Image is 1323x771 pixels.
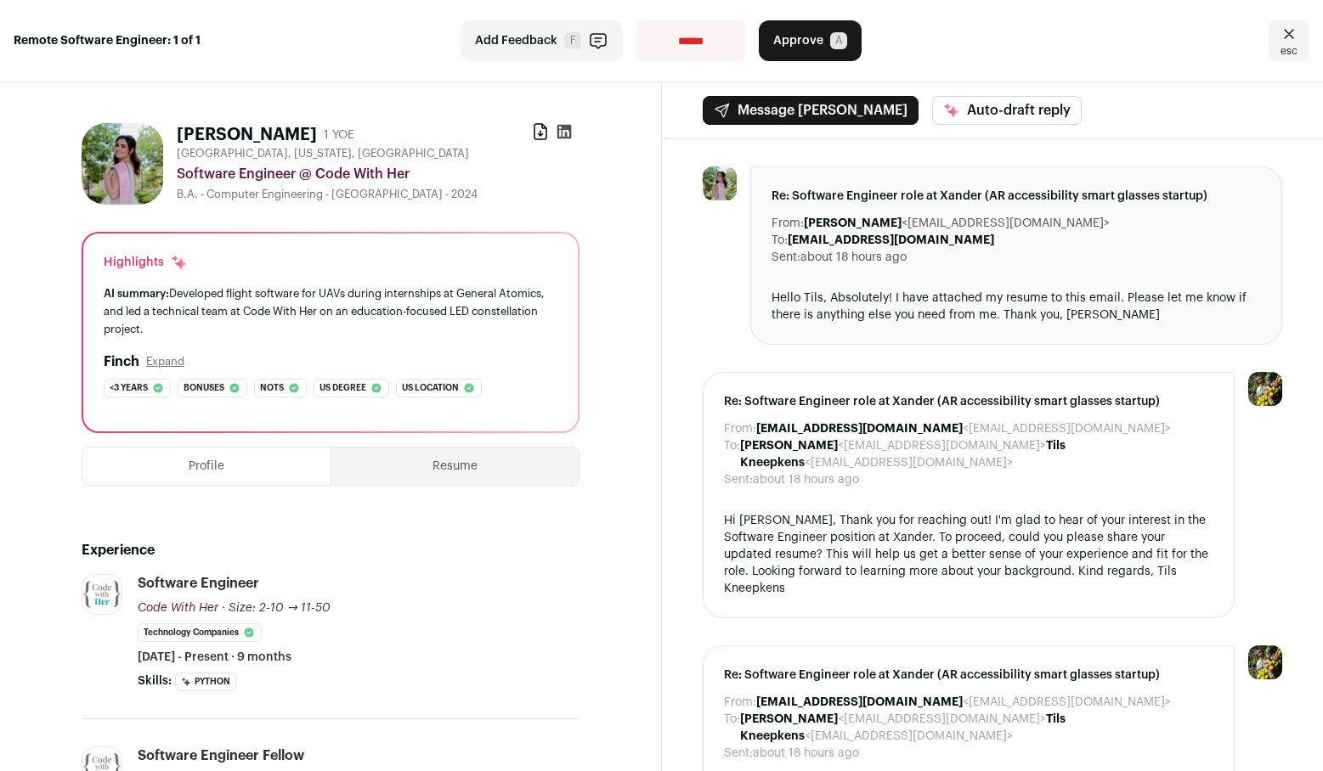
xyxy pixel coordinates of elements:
[402,380,459,397] span: Us location
[104,352,139,372] h2: Finch
[724,694,756,711] dt: From:
[830,32,847,49] span: A
[756,696,963,708] b: [EMAIL_ADDRESS][DOMAIN_NAME]
[724,437,740,471] dt: To:
[461,20,623,61] button: Add Feedback F
[740,437,1214,471] dd: <[EMAIL_ADDRESS][DOMAIN_NAME]> <[EMAIL_ADDRESS][DOMAIN_NAME]>
[222,602,331,614] span: · Size: 2-10 → 11-50
[82,540,580,560] h2: Experience
[138,623,262,642] li: Technology Companies
[331,447,579,485] button: Resume
[724,711,740,745] dt: To:
[753,471,859,488] dd: about 18 hours ago
[138,574,259,593] div: Software Engineer
[772,290,1262,324] div: Hello Tils, Absolutely! I have attached my resume to this email. Please let me know if there is a...
[110,380,148,397] span: <3 years
[772,188,1262,205] span: Re: Software Engineer role at Xander (AR accessibility smart glasses startup)
[724,512,1214,597] div: Hi [PERSON_NAME], Thank you for reaching out! I'm glad to hear of your interest in the Software E...
[104,254,188,271] div: Highlights
[772,215,804,232] dt: From:
[800,249,907,266] dd: about 18 hours ago
[1248,645,1282,679] img: 6689865-medium_jpg
[724,471,753,488] dt: Sent:
[177,123,317,147] h1: [PERSON_NAME]
[14,32,201,49] strong: Remote Software Engineer: 1 of 1
[724,667,1214,684] span: Re: Software Engineer role at Xander (AR accessibility smart glasses startup)
[703,166,737,200] img: 9e35eed2813ae8571d387a1f03231922dd3aefbc649af5a84c95431972441bc8.jpg
[1281,44,1298,58] span: esc
[324,127,354,144] div: 1 YOE
[740,713,838,725] b: [PERSON_NAME]
[82,447,331,485] button: Profile
[740,711,1214,745] dd: <[EMAIL_ADDRESS][DOMAIN_NAME]> <[EMAIL_ADDRESS][DOMAIN_NAME]>
[724,420,756,437] dt: From:
[1269,20,1309,61] a: Close
[932,96,1082,125] button: Auto-draft reply
[740,440,838,452] b: [PERSON_NAME]
[804,215,1110,232] dd: <[EMAIL_ADDRESS][DOMAIN_NAME]>
[1248,372,1282,406] img: 6689865-medium_jpg
[82,123,163,205] img: 9e35eed2813ae8571d387a1f03231922dd3aefbc649af5a84c95431972441bc8.jpg
[772,249,800,266] dt: Sent:
[804,217,902,229] b: [PERSON_NAME]
[724,393,1214,410] span: Re: Software Engineer role at Xander (AR accessibility smart glasses startup)
[177,164,580,184] div: Software Engineer @ Code With Her
[724,745,753,762] dt: Sent:
[177,188,580,201] div: B.A. - Computer Engineering - [GEOGRAPHIC_DATA] - 2024
[138,673,172,689] span: Skills:
[703,96,919,125] button: Message [PERSON_NAME]
[260,380,284,397] span: Nots
[104,288,169,299] span: AI summary:
[146,355,184,369] button: Expand
[138,602,218,614] span: Code With Her
[773,32,823,49] span: Approve
[319,380,366,397] span: Us degree
[772,232,788,249] dt: To:
[138,746,304,765] div: Software Engineer Fellow
[753,745,859,762] dd: about 18 hours ago
[756,694,1171,711] dd: <[EMAIL_ADDRESS][DOMAIN_NAME]>
[184,380,224,397] span: Bonuses
[788,234,994,246] b: [EMAIL_ADDRESS][DOMAIN_NAME]
[759,20,862,61] button: Approve A
[104,284,557,338] div: Developed flight software for UAVs during internships at General Atomics, and led a technical tea...
[138,649,291,666] span: [DATE] - Present · 9 months
[177,147,469,160] span: [GEOGRAPHIC_DATA], [US_STATE], [GEOGRAPHIC_DATA]
[175,673,236,691] li: Python
[756,420,1171,437] dd: <[EMAIL_ADDRESS][DOMAIN_NAME]>
[756,423,963,435] b: [EMAIL_ADDRESS][DOMAIN_NAME]
[82,575,122,614] img: debf71d9ea862f5671ad38be3e0f915d7906fa62c2bf6e87325c1ebf59f0ec02
[564,32,581,49] span: F
[475,32,557,49] span: Add Feedback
